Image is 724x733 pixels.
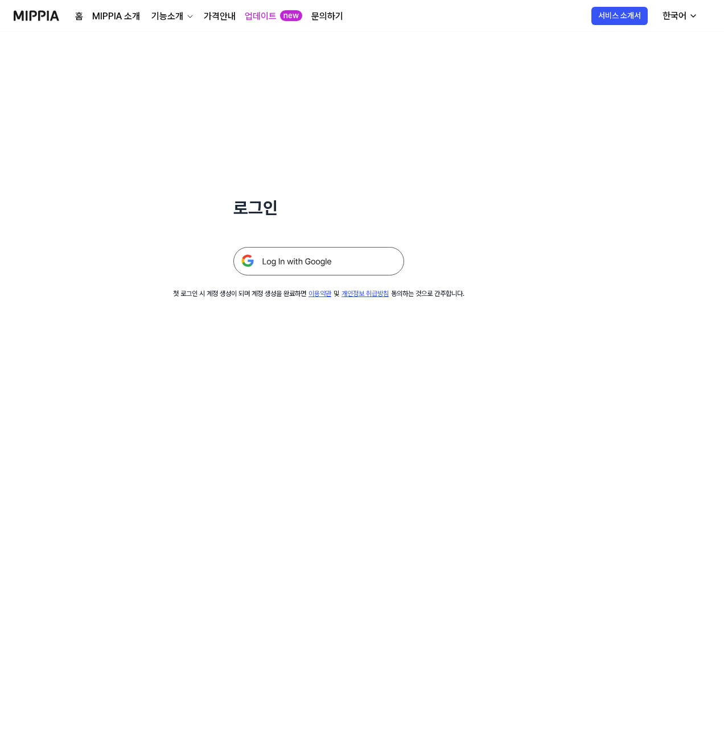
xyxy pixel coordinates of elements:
button: 한국어 [653,5,705,27]
a: 개인정보 취급방침 [342,290,389,298]
a: MIPPIA 소개 [92,10,140,23]
a: 이용약관 [308,290,331,298]
a: 문의하기 [311,10,343,23]
div: 첫 로그인 시 계정 생성이 되며 계정 생성을 완료하면 및 동의하는 것으로 간주합니다. [173,289,464,299]
a: 홈 [75,10,83,23]
a: 가격안내 [204,10,236,23]
img: 구글 로그인 버튼 [233,247,404,275]
h1: 로그인 [233,196,404,220]
button: 서비스 소개서 [591,7,648,25]
a: 업데이트 [245,10,277,23]
div: 한국어 [660,9,689,23]
div: 기능소개 [149,10,186,23]
button: 기능소개 [149,10,195,23]
div: new [280,10,302,22]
